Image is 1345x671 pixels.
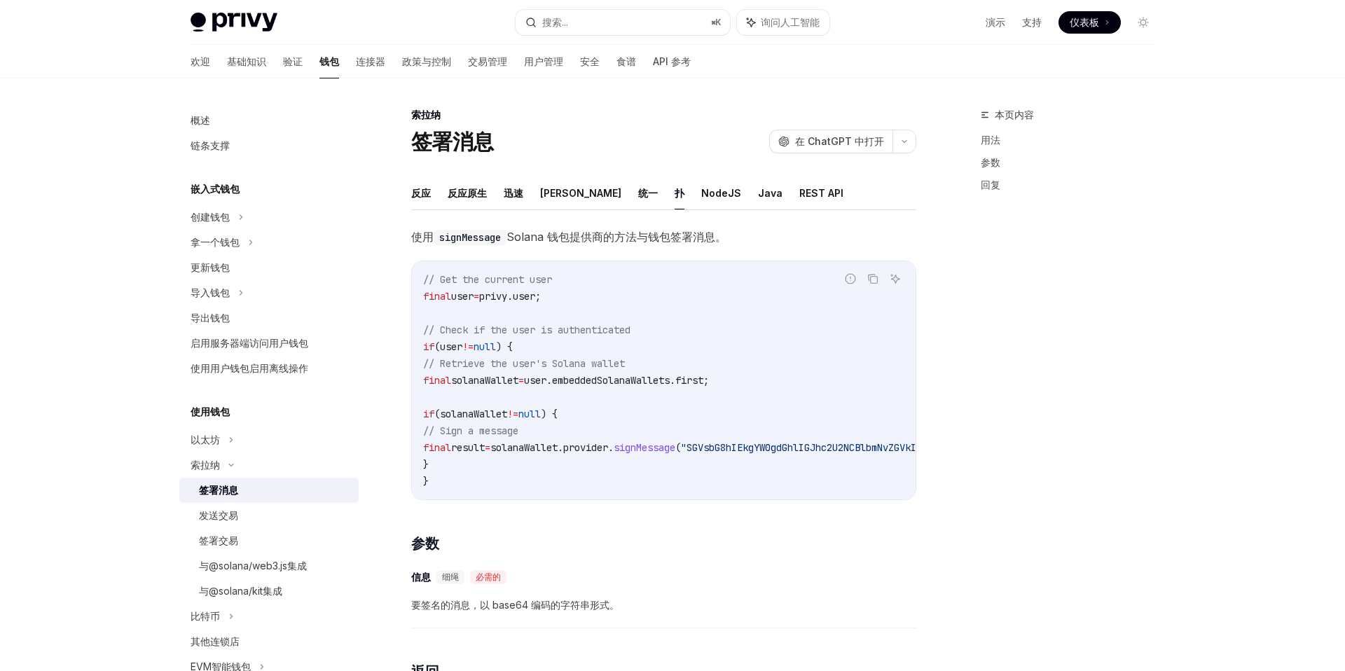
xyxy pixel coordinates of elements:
font: K [715,17,722,27]
button: 迅速 [504,177,523,209]
a: 其他连锁店 [179,629,359,654]
span: solanaWallet.provider. [490,441,614,454]
font: 回复 [981,179,1000,191]
font: 用户管理 [524,55,563,67]
span: "SGVsbG8hIEkgYW0gdGhlIGJhc2U2NCBlbmNvZGVkIG1lc3NhZ2UgdG8gYmUgc2lnbmVkLg==" [681,441,1096,454]
font: 政策与控制 [402,55,451,67]
font: API 参考 [653,55,691,67]
font: 基础知识 [227,55,266,67]
font: Solana 钱包提供商的方法与钱包签署消息。 [506,230,726,244]
span: if [423,340,434,353]
font: 细绳 [442,572,459,583]
font: 使用用户钱包启用离线操作 [191,362,308,374]
font: 以太坊 [191,434,220,445]
a: 安全 [580,45,600,78]
button: 报告错误代码 [841,270,860,288]
a: 验证 [283,45,303,78]
button: 切换暗模式 [1132,11,1154,34]
button: 询问人工智能 [886,270,904,288]
img: 灯光标志 [191,13,277,32]
button: NodeJS [701,177,741,209]
code: signMessage [434,230,506,245]
span: null [474,340,496,353]
a: 用法 [981,129,1166,151]
button: 复制代码块中的内容 [864,270,882,288]
span: } [423,458,429,471]
span: != [462,340,474,353]
span: user [451,290,474,303]
a: 政策与控制 [402,45,451,78]
a: 钱包 [319,45,339,78]
button: 统一 [638,177,658,209]
font: 搜索... [542,16,568,28]
font: REST API [799,187,843,199]
a: API 参考 [653,45,691,78]
font: 索拉纳 [191,459,220,471]
font: 签署消息 [199,484,238,496]
font: 安全 [580,55,600,67]
font: 反应原生 [448,187,487,199]
font: 仪表板 [1070,16,1099,28]
button: Java [758,177,782,209]
a: 基础知识 [227,45,266,78]
span: (user [434,340,462,353]
a: 概述 [179,108,359,133]
a: 回复 [981,174,1166,196]
span: ( [675,441,681,454]
span: = [518,374,524,387]
font: 嵌入式钱包 [191,183,240,195]
font: [PERSON_NAME] [540,187,621,199]
span: != [507,408,518,420]
font: 链条支撑 [191,139,230,151]
a: 与@solana/web3.js集成 [179,553,359,579]
a: 仪表板 [1058,11,1121,34]
span: ) { [541,408,558,420]
span: result [451,441,485,454]
font: 验证 [283,55,303,67]
a: 签署消息 [179,478,359,503]
span: privy.user; [479,290,541,303]
font: 用法 [981,134,1000,146]
font: 参数 [411,535,439,552]
font: 食谱 [616,55,636,67]
font: 比特币 [191,610,220,622]
a: 使用用户钱包启用离线操作 [179,356,359,381]
span: final [423,290,451,303]
font: ⌘ [711,17,715,27]
font: 参数 [981,156,1000,168]
font: 签署交易 [199,534,238,546]
button: REST API [799,177,843,209]
span: final [423,374,451,387]
font: 索拉纳 [411,109,441,120]
span: = [474,290,479,303]
button: 搜索...⌘K [516,10,730,35]
font: 询问人工智能 [761,16,820,28]
button: 在 ChatGPT 中打开 [769,130,892,153]
button: 扑 [675,177,684,209]
button: 反应 [411,177,431,209]
font: 更新钱包 [191,261,230,273]
font: 连接器 [356,55,385,67]
font: 扑 [675,187,684,199]
span: // Check if the user is authenticated [423,324,630,336]
font: 导入钱包 [191,286,230,298]
font: 创建钱包 [191,211,230,223]
font: 要签名的消息，以 base64 编码的字符串形式。 [411,599,619,611]
font: 其他连锁店 [191,635,240,647]
font: 演示 [986,16,1005,28]
font: 本页内容 [995,109,1034,120]
font: 钱包 [319,55,339,67]
a: 更新钱包 [179,255,359,280]
span: (solanaWallet [434,408,507,420]
span: null [518,408,541,420]
span: ) { [496,340,513,353]
a: 连接器 [356,45,385,78]
font: 迅速 [504,187,523,199]
font: 使用 [411,230,434,244]
button: [PERSON_NAME] [540,177,621,209]
font: 交易管理 [468,55,507,67]
a: 签署交易 [179,528,359,553]
font: 欢迎 [191,55,210,67]
font: 反应 [411,187,431,199]
font: 信息 [411,571,431,583]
